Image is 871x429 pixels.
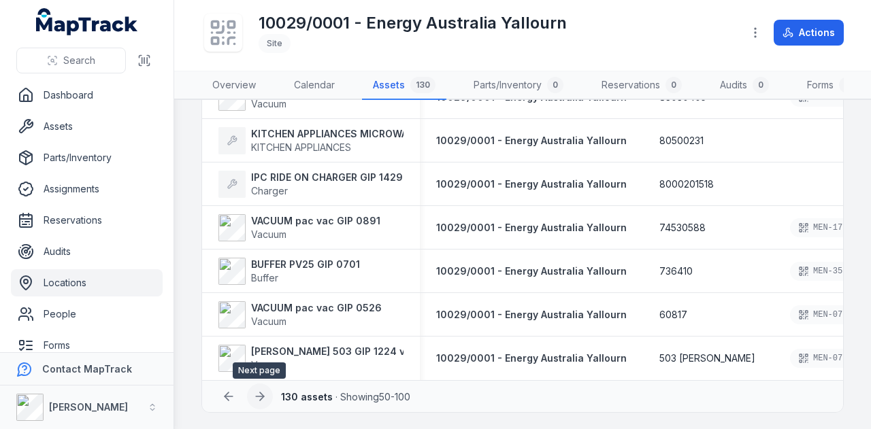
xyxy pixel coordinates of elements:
a: Forms [11,332,163,359]
span: 736410 [659,264,693,278]
button: Search [16,48,126,73]
span: Next page [233,362,286,379]
span: Vacuum [251,228,286,240]
strong: 130 assets [281,391,333,402]
span: 10029/0001 - Energy Australia Yallourn [436,91,627,103]
div: MEN-1721 [790,218,861,237]
a: People [11,301,163,328]
strong: [PERSON_NAME] 503 GIP 1224 vac wet & dry [251,345,465,358]
a: MapTrack [36,8,138,35]
a: 10029/0001 - Energy Australia Yallourn [436,221,627,235]
a: VACUUM pac vac GIP 0891Vacuum [218,214,380,241]
div: 0 [547,77,563,93]
span: 80500231 [659,134,704,148]
span: 60817 [659,308,687,322]
h1: 10029/0001 - Energy Australia Yallourn [259,12,567,34]
div: 0 [839,77,855,93]
span: 8000201518 [659,177,714,191]
a: Audits [11,238,163,265]
span: Buffer [251,272,278,284]
a: 10029/0001 - Energy Australia Yallourn [436,134,627,148]
a: 10029/0001 - Energy Australia Yallourn [436,264,627,278]
span: 10029/0001 - Energy Australia Yallourn [436,178,627,190]
span: Search [63,54,95,67]
div: Site [259,34,291,53]
a: Dashboard [11,82,163,109]
a: Audits0 [709,71,780,100]
strong: VACUUM pac vac GIP 0526 [251,301,382,315]
a: Locations [11,269,163,296]
span: Charger [251,185,288,196]
div: MEN-3581 [790,262,861,281]
a: Assets130 [362,71,446,100]
div: 0 [665,77,682,93]
span: 10029/0001 - Energy Australia Yallourn [436,265,627,277]
span: 10029/0001 - Energy Australia Yallourn [436,352,627,364]
button: Actions [774,20,844,46]
div: 0 [753,77,769,93]
strong: IPC RIDE ON CHARGER GIP 1429 [251,171,403,184]
a: 10029/0001 - Energy Australia Yallourn [436,351,627,365]
a: 10029/0001 - Energy Australia Yallourn [436,308,627,322]
a: Reservations0 [591,71,693,100]
span: 503 [PERSON_NAME] [659,351,755,365]
a: Calendar [283,71,346,100]
a: Reservations [11,207,163,234]
a: Overview [201,71,267,100]
span: 10029/0001 - Energy Australia Yallourn [436,309,627,320]
a: VACUUM pac vac GIP 0526Vacuum [218,301,382,328]
div: MEN-0780 [790,349,861,368]
strong: Contact MapTrack [42,363,132,375]
span: Vacuum [251,98,286,109]
a: Parts/Inventory [11,144,163,171]
a: IPC RIDE ON CHARGER GIP 1429Charger [218,171,403,198]
span: 10029/0001 - Energy Australia Yallourn [436,135,627,146]
span: · Showing 50 - 100 [281,391,410,402]
div: MEN-0789 [790,305,861,324]
span: 74530588 [659,221,706,235]
strong: KITCHEN APPLIANCES MICROWAVE [251,127,419,141]
span: 10029/0001 - Energy Australia Yallourn [436,222,627,233]
span: Vacuum [251,359,286,371]
a: Assets [11,113,163,140]
span: Vacuum [251,315,286,327]
strong: [PERSON_NAME] [49,401,128,413]
a: BUFFER PV25 GIP 0701Buffer [218,258,360,285]
a: Parts/Inventory0 [463,71,574,100]
div: 130 [410,77,435,93]
strong: VACUUM pac vac GIP 0891 [251,214,380,228]
a: 10029/0001 - Energy Australia Yallourn [436,177,627,191]
a: Forms0 [796,71,866,100]
a: [PERSON_NAME] 503 GIP 1224 vac wet & dryVacuum [218,345,465,372]
a: KITCHEN APPLIANCES MICROWAVEKITCHEN APPLIANCES [218,127,419,154]
strong: BUFFER PV25 GIP 0701 [251,258,360,271]
span: KITCHEN APPLIANCES [251,141,351,153]
a: Assignments [11,175,163,203]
